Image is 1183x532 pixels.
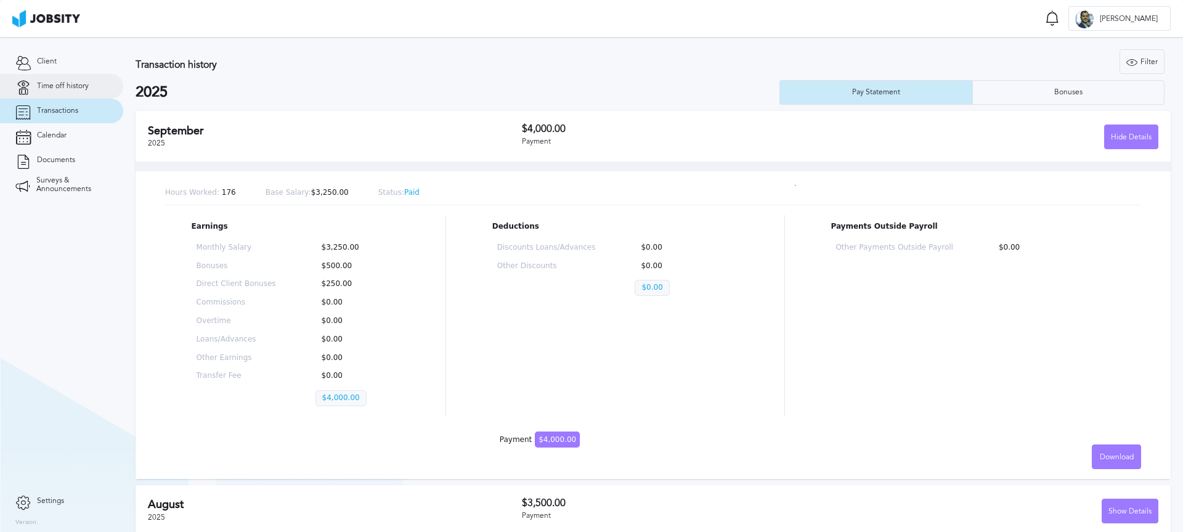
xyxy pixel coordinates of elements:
[315,390,367,406] p: $4,000.00
[37,82,89,91] span: Time off history
[522,497,840,509] h3: $3,500.00
[315,262,395,271] p: $500.00
[1104,125,1158,149] button: Hide Details
[148,513,165,522] span: 2025
[1102,499,1158,523] button: Show Details
[315,280,395,289] p: $250.00
[37,107,78,115] span: Transactions
[522,512,840,520] div: Payment
[535,432,580,448] span: $4,000.00
[635,243,733,252] p: $0.00
[497,243,596,252] p: Discounts Loans/Advances
[993,243,1110,252] p: $0.00
[136,59,699,70] h3: Transaction history
[497,262,596,271] p: Other Discounts
[1120,49,1165,74] button: Filter
[197,298,276,307] p: Commissions
[1120,50,1164,75] div: Filter
[315,298,395,307] p: $0.00
[831,223,1115,231] p: Payments Outside Payroll
[165,188,219,197] span: Hours Worked:
[148,498,522,511] h2: August
[972,80,1165,105] button: Bonuses
[378,188,404,197] span: Status:
[1094,15,1164,23] span: [PERSON_NAME]
[266,188,311,197] span: Base Salary:
[197,262,276,271] p: Bonuses
[522,137,840,146] div: Payment
[835,243,953,252] p: Other Payments Outside Payroll
[635,280,669,296] p: $0.00
[197,354,276,362] p: Other Earnings
[492,223,738,231] p: Deductions
[522,123,840,134] h3: $4,000.00
[36,176,108,194] span: Surveys & Announcements
[197,243,276,252] p: Monthly Salary
[165,189,236,197] p: 176
[37,497,64,505] span: Settings
[266,189,349,197] p: $3,250.00
[315,354,395,362] p: $0.00
[1092,444,1141,469] button: Download
[192,223,400,231] p: Earnings
[315,243,395,252] p: $3,250.00
[779,80,972,105] button: Pay Statement
[1105,125,1158,150] div: Hide Details
[315,335,395,344] p: $0.00
[37,57,57,66] span: Client
[37,156,75,165] span: Documents
[635,262,733,271] p: $0.00
[197,372,276,380] p: Transfer Fee
[378,189,420,197] p: Paid
[197,317,276,325] p: Overtime
[1048,88,1089,97] div: Bonuses
[315,317,395,325] p: $0.00
[500,436,580,444] div: Payment
[15,519,38,526] label: Version:
[136,84,779,101] h2: 2025
[1100,453,1134,462] span: Download
[315,372,395,380] p: $0.00
[846,88,906,97] div: Pay Statement
[1102,499,1158,524] div: Show Details
[37,131,67,140] span: Calendar
[148,139,165,147] span: 2025
[148,125,522,137] h2: September
[197,280,276,289] p: Direct Client Bonuses
[1075,10,1094,28] div: L
[1068,6,1171,31] button: L[PERSON_NAME]
[12,10,80,27] img: ab4bad089aa723f57921c736e9817d99.png
[197,335,276,344] p: Loans/Advances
